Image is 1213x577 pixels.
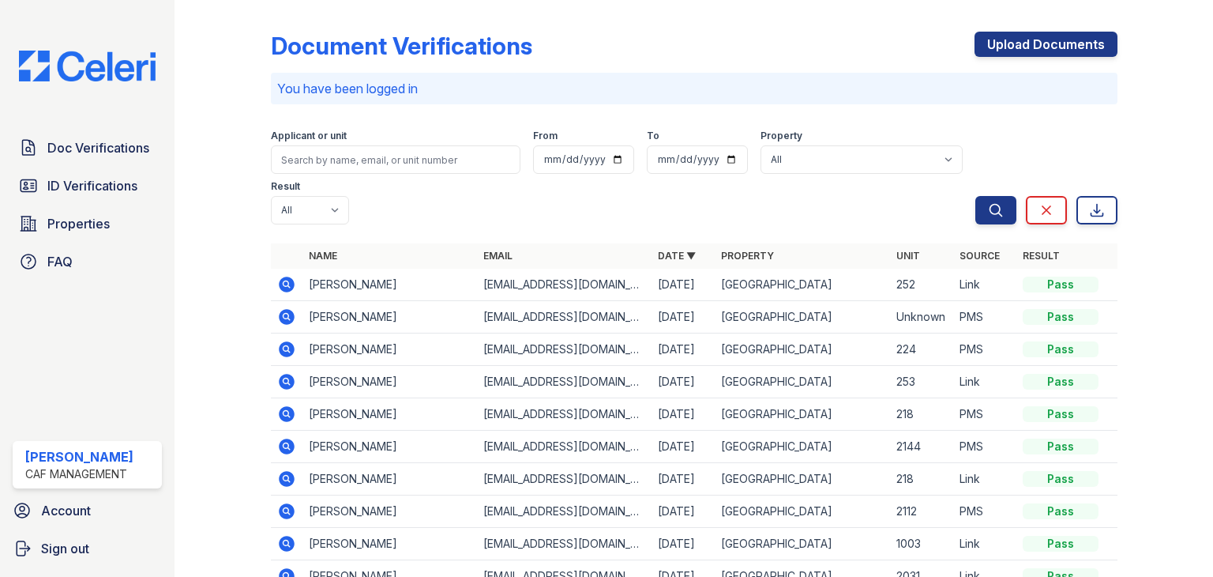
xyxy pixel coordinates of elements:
td: 252 [890,269,953,301]
td: [GEOGRAPHIC_DATA] [715,398,889,431]
td: 218 [890,398,953,431]
td: [PERSON_NAME] [302,334,477,366]
td: [GEOGRAPHIC_DATA] [715,496,889,528]
span: Account [41,501,91,520]
td: Unknown [890,301,953,334]
div: Pass [1023,406,1098,422]
label: From [533,130,558,142]
img: CE_Logo_Blue-a8612792a0a2168367f1c8372b55b34899dd931a85d93a1a3d3e32e68fde9ad4.png [6,51,168,81]
label: To [647,130,659,142]
td: PMS [953,496,1016,528]
div: Pass [1023,341,1098,357]
td: [PERSON_NAME] [302,496,477,528]
td: [DATE] [652,334,715,366]
td: 218 [890,463,953,496]
td: PMS [953,431,1016,463]
span: Properties [47,214,110,233]
td: [EMAIL_ADDRESS][DOMAIN_NAME] [477,431,652,463]
div: Document Verifications [271,32,532,60]
td: Link [953,366,1016,398]
input: Search by name, email, or unit number [271,145,520,174]
label: Applicant or unit [271,130,347,142]
label: Property [760,130,802,142]
td: [GEOGRAPHIC_DATA] [715,528,889,560]
td: [PERSON_NAME] [302,398,477,431]
span: FAQ [47,252,73,271]
td: [DATE] [652,301,715,334]
td: Link [953,528,1016,560]
td: 1003 [890,528,953,560]
td: 2112 [890,496,953,528]
td: [EMAIL_ADDRESS][DOMAIN_NAME] [477,463,652,496]
div: Pass [1023,536,1098,552]
a: Account [6,495,168,526]
td: [PERSON_NAME] [302,366,477,398]
a: Property [721,250,774,262]
td: [GEOGRAPHIC_DATA] [715,301,889,334]
p: You have been logged in [277,79,1111,98]
a: Doc Verifications [13,132,162,164]
a: Unit [896,250,920,262]
a: Properties [13,208,162,239]
a: Name [309,250,337,262]
td: [GEOGRAPHIC_DATA] [715,463,889,496]
td: [GEOGRAPHIC_DATA] [715,366,889,398]
a: FAQ [13,246,162,277]
td: PMS [953,301,1016,334]
td: [EMAIL_ADDRESS][DOMAIN_NAME] [477,528,652,560]
span: ID Verifications [47,176,137,195]
a: Upload Documents [975,32,1117,57]
td: Link [953,463,1016,496]
td: [DATE] [652,463,715,496]
td: [PERSON_NAME] [302,269,477,301]
label: Result [271,180,300,193]
td: [EMAIL_ADDRESS][DOMAIN_NAME] [477,398,652,431]
div: Pass [1023,503,1098,519]
td: 224 [890,334,953,366]
td: [EMAIL_ADDRESS][DOMAIN_NAME] [477,334,652,366]
td: [GEOGRAPHIC_DATA] [715,431,889,463]
div: Pass [1023,439,1098,454]
div: CAF Management [25,466,133,482]
div: Pass [1023,277,1098,292]
td: [GEOGRAPHIC_DATA] [715,334,889,366]
td: [PERSON_NAME] [302,301,477,334]
td: PMS [953,398,1016,431]
div: Pass [1023,471,1098,487]
a: Source [960,250,1000,262]
span: Sign out [41,539,89,558]
div: [PERSON_NAME] [25,447,133,466]
div: Pass [1023,374,1098,390]
td: Link [953,269,1016,301]
td: [DATE] [652,431,715,463]
td: [PERSON_NAME] [302,431,477,463]
div: Pass [1023,309,1098,325]
td: [EMAIL_ADDRESS][DOMAIN_NAME] [477,269,652,301]
td: [PERSON_NAME] [302,463,477,496]
td: [DATE] [652,398,715,431]
td: [DATE] [652,496,715,528]
a: Result [1023,250,1060,262]
td: 2144 [890,431,953,463]
td: [EMAIL_ADDRESS][DOMAIN_NAME] [477,301,652,334]
span: Doc Verifications [47,138,149,157]
td: [GEOGRAPHIC_DATA] [715,269,889,301]
td: PMS [953,334,1016,366]
td: 253 [890,366,953,398]
a: ID Verifications [13,170,162,202]
td: [DATE] [652,366,715,398]
td: [DATE] [652,528,715,560]
a: Email [483,250,513,262]
td: [PERSON_NAME] [302,528,477,560]
td: [EMAIL_ADDRESS][DOMAIN_NAME] [477,366,652,398]
td: [DATE] [652,269,715,301]
a: Date ▼ [658,250,696,262]
a: Sign out [6,533,168,564]
td: [EMAIL_ADDRESS][DOMAIN_NAME] [477,496,652,528]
